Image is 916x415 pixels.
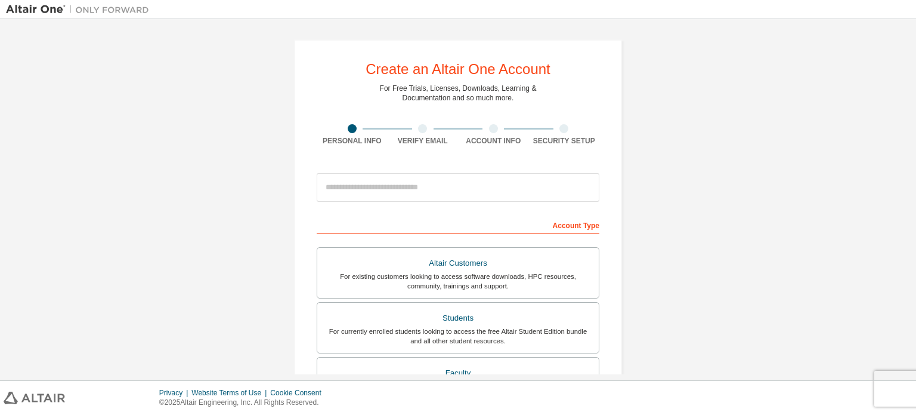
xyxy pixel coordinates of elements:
div: Personal Info [317,136,388,146]
div: Website Terms of Use [191,388,270,398]
div: Privacy [159,388,191,398]
div: Verify Email [388,136,459,146]
div: Students [324,310,592,327]
img: Altair One [6,4,155,16]
div: Cookie Consent [270,388,328,398]
div: For existing customers looking to access software downloads, HPC resources, community, trainings ... [324,272,592,291]
div: Create an Altair One Account [366,62,550,76]
div: For currently enrolled students looking to access the free Altair Student Edition bundle and all ... [324,327,592,346]
img: altair_logo.svg [4,392,65,404]
div: Security Setup [529,136,600,146]
p: © 2025 Altair Engineering, Inc. All Rights Reserved. [159,398,329,408]
div: For Free Trials, Licenses, Downloads, Learning & Documentation and so much more. [380,84,537,103]
div: Account Type [317,215,599,234]
div: Faculty [324,365,592,382]
div: Altair Customers [324,255,592,272]
div: Account Info [458,136,529,146]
